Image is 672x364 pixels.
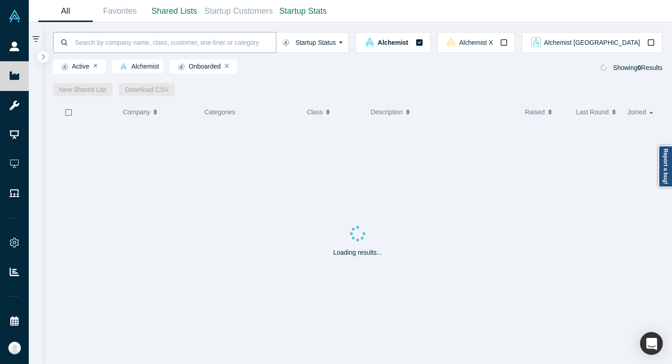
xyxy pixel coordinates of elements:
a: Report a bug! [658,145,672,187]
button: New Shared List [53,83,113,96]
button: Remove Filter [94,63,98,69]
span: Active [57,63,90,70]
img: Startup status [282,39,289,46]
span: Showing Results [613,64,662,71]
button: alchemist Vault LogoAlchemist [355,32,430,53]
span: Class [307,102,323,122]
img: Alchemist Vault Logo [8,10,21,22]
button: Class [307,102,356,122]
span: Joined [627,102,646,122]
button: Remove Filter [225,63,229,69]
button: alchemist_aj Vault LogoAlchemist [GEOGRAPHIC_DATA] [522,32,662,53]
span: Alchemist [GEOGRAPHIC_DATA] [544,39,640,46]
span: Alchemist [116,63,159,70]
input: Search by company name, class, customer, one-liner or category [74,32,276,53]
strong: 0 [638,64,641,71]
a: Shared Lists [147,0,201,22]
a: All [38,0,93,22]
span: Description [370,102,402,122]
img: alchemist Vault Logo [365,37,375,47]
button: Description [370,102,515,122]
a: Favorites [93,0,147,22]
a: Startup Customers [201,0,276,22]
button: Joined [627,102,656,122]
span: Last Round [576,102,609,122]
img: Katinka Harsányi's Account [8,342,21,354]
span: Categories [204,108,235,116]
span: Onboarded [174,63,221,70]
span: Company [123,102,150,122]
img: alchemist_aj Vault Logo [531,37,541,47]
img: Startup status [61,63,68,70]
span: Raised [525,102,545,122]
button: Company [123,102,190,122]
span: Alchemist X [459,39,493,46]
img: alchemist Vault Logo [120,63,127,70]
img: Startup status [178,63,185,70]
button: Startup Status [276,32,349,53]
button: alchemistx Vault LogoAlchemist X [437,32,515,53]
button: Raised [525,102,566,122]
button: Last Round [576,102,618,122]
p: Loading results... [333,248,382,257]
a: Startup Stats [276,0,330,22]
img: alchemistx Vault Logo [446,37,456,47]
span: Alchemist [378,39,408,46]
button: Download CSV [119,83,175,96]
